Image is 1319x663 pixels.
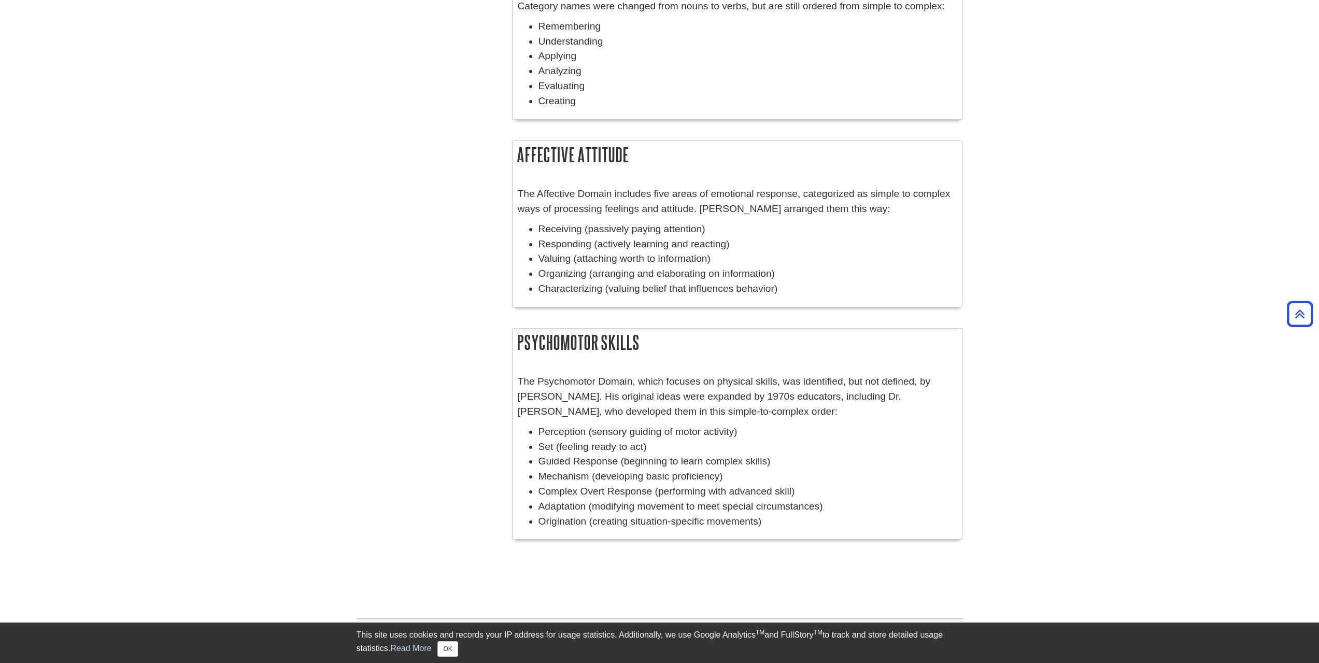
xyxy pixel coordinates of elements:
li: Mechanism (developing basic proficiency) [538,469,957,484]
li: Understanding [538,34,957,49]
a: Back to Top [1283,307,1316,321]
li: Remembering [538,19,957,34]
li: Set (feeling ready to act) [538,440,957,455]
p: The Affective Domain includes five areas of emotional response, categorized as simple to complex ... [518,187,957,217]
li: Responding (actively learning and reacting) [538,237,957,252]
li: Adaptation (modifying movement to meet special circumstances) [538,499,957,514]
button: Close [437,641,458,657]
li: Evaluating [538,79,957,94]
li: Guided Response (beginning to learn complex skills) [538,454,957,469]
li: Complex Overt Response (performing with advanced skill) [538,484,957,499]
li: Origination (creating situation-specific movements) [538,514,957,529]
li: Organizing (arranging and elaborating on information) [538,266,957,281]
div: This site uses cookies and records your IP address for usage statistics. Additionally, we use Goo... [357,629,963,657]
h2: Psychomotor Skills [513,329,962,356]
p: The Psychomotor Domain, which focuses on physical skills, was identified, but not defined, by [PE... [518,374,957,419]
li: Creating [538,94,957,109]
li: Valuing (attaching worth to information) [538,251,957,266]
sup: TM [814,629,822,636]
h2: Affective Attitude [513,141,962,168]
li: Perception (sensory guiding of motor activity) [538,425,957,440]
li: Applying [538,49,957,64]
a: Read More [390,644,431,653]
li: Analyzing [538,64,957,79]
li: Receiving (passively paying attention) [538,222,957,237]
sup: TM [756,629,764,636]
li: Characterizing (valuing belief that influences behavior) [538,281,957,297]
